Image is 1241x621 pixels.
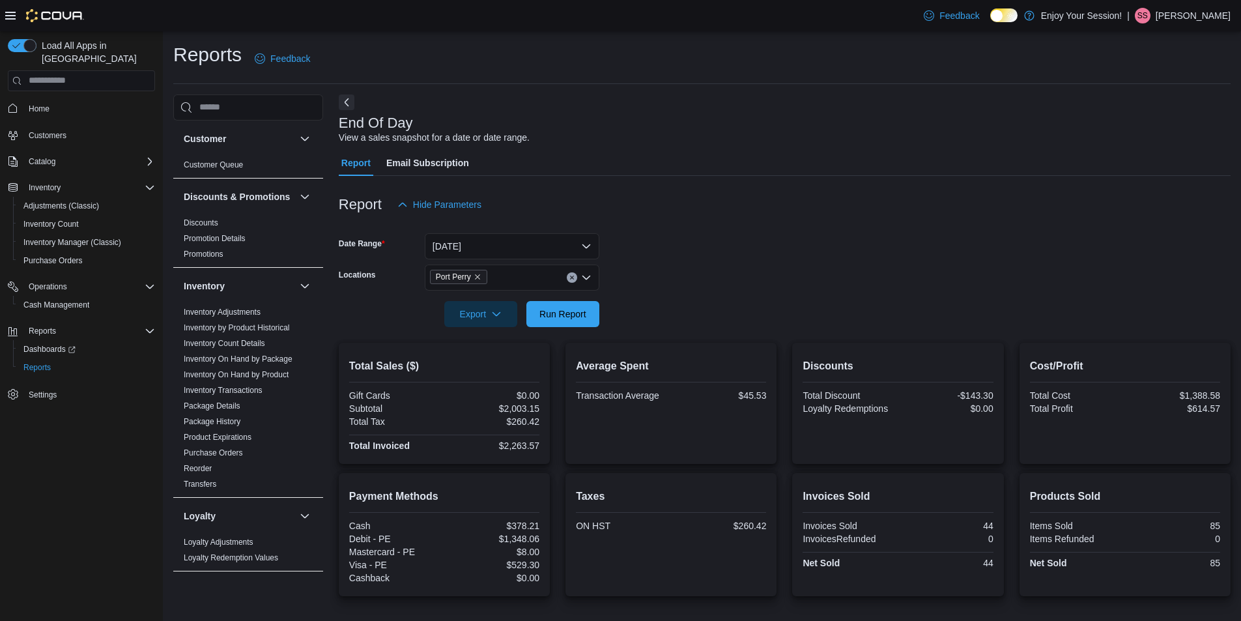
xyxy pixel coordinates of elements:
div: Loyalty [173,534,323,571]
div: Inventory [173,304,323,497]
span: Reports [23,323,155,339]
span: Operations [23,279,155,295]
div: InvoicesRefunded [803,534,895,544]
strong: Net Sold [803,558,840,568]
button: Inventory [23,180,66,195]
button: Inventory Count [13,215,160,233]
p: [PERSON_NAME] [1156,8,1231,23]
span: Feedback [939,9,979,22]
div: $2,263.57 [447,440,539,451]
strong: Total Invoiced [349,440,410,451]
h3: OCM [184,583,205,596]
span: Discounts [184,218,218,228]
span: Feedback [270,52,310,65]
span: Catalog [23,154,155,169]
div: Total Discount [803,390,895,401]
button: Settings [3,384,160,403]
div: Loyalty Redemptions [803,403,895,414]
label: Locations [339,270,376,280]
h3: End Of Day [339,115,413,131]
span: Report [341,150,371,176]
span: Customers [29,130,66,141]
div: Mastercard - PE [349,547,442,557]
span: Purchase Orders [18,253,155,268]
h2: Products Sold [1030,489,1220,504]
div: Total Tax [349,416,442,427]
a: Inventory Transactions [184,386,263,395]
h3: Report [339,197,382,212]
a: Inventory Count [18,216,84,232]
div: $1,348.06 [447,534,539,544]
a: Reorder [184,464,212,473]
div: $614.57 [1128,403,1220,414]
span: Inventory [23,180,155,195]
div: $45.53 [674,390,766,401]
a: Inventory Manager (Classic) [18,235,126,250]
div: $0.00 [447,573,539,583]
p: Enjoy Your Session! [1041,8,1122,23]
a: Inventory by Product Historical [184,323,290,332]
div: $529.30 [447,560,539,570]
input: Dark Mode [990,8,1018,22]
a: Feedback [919,3,984,29]
span: Inventory Manager (Classic) [23,237,121,248]
a: Product Expirations [184,433,251,442]
div: Debit - PE [349,534,442,544]
span: SS [1137,8,1148,23]
img: Cova [26,9,84,22]
div: Transaction Average [576,390,668,401]
a: Loyalty Adjustments [184,538,253,547]
span: Transfers [184,479,216,489]
span: Reports [29,326,56,336]
span: Load All Apps in [GEOGRAPHIC_DATA] [36,39,155,65]
button: Inventory [297,278,313,294]
span: Purchase Orders [184,448,243,458]
span: Dark Mode [990,22,991,23]
h3: Inventory [184,280,225,293]
div: Sabrina Shaw [1135,8,1150,23]
a: Promotions [184,250,223,259]
span: Customers [23,127,155,143]
div: -$143.30 [901,390,993,401]
button: Run Report [526,301,599,327]
a: Cash Management [18,297,94,313]
h2: Discounts [803,358,993,374]
div: Cash [349,521,442,531]
button: Operations [23,279,72,295]
div: Total Cost [1030,390,1122,401]
span: Purchase Orders [23,255,83,266]
span: Inventory Count Details [184,338,265,349]
a: Settings [23,387,62,403]
button: Reports [13,358,160,377]
div: $1,388.58 [1128,390,1220,401]
strong: Net Sold [1030,558,1067,568]
button: Open list of options [581,272,592,283]
button: Hide Parameters [392,192,487,218]
div: 85 [1128,521,1220,531]
div: $260.42 [447,416,539,427]
button: Next [339,94,354,110]
div: Items Sold [1030,521,1122,531]
span: Cash Management [23,300,89,310]
button: Customers [3,126,160,145]
a: Home [23,101,55,117]
a: Customers [23,128,72,143]
button: Reports [3,322,160,340]
div: Subtotal [349,403,442,414]
span: Run Report [539,308,586,321]
span: Inventory On Hand by Package [184,354,292,364]
div: 85 [1128,558,1220,568]
span: Port Perry [436,270,471,283]
span: Inventory Count [23,219,79,229]
label: Date Range [339,238,385,249]
span: Reports [18,360,155,375]
a: Discounts [184,218,218,227]
h2: Average Spent [576,358,766,374]
a: Package History [184,417,240,426]
span: Reports [23,362,51,373]
span: Dashboards [23,344,76,354]
span: Export [452,301,509,327]
a: Adjustments (Classic) [18,198,104,214]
